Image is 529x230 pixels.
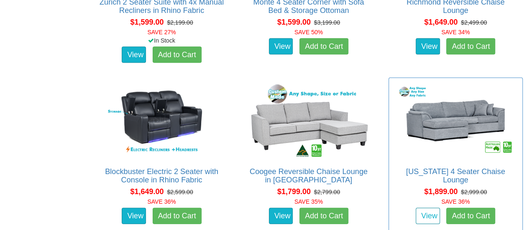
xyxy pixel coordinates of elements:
a: Add to Cart [153,208,202,225]
del: $2,199.00 [167,19,193,26]
a: View [269,38,293,55]
a: View [122,47,146,63]
font: SAVE 34% [441,29,470,35]
a: [US_STATE] 4 Seater Chaise Lounge [406,167,505,184]
a: View [269,208,293,225]
a: Add to Cart [446,208,495,225]
a: Coogee Reversible Chaise Lounge in [GEOGRAPHIC_DATA] [250,167,368,184]
font: SAVE 50% [294,29,323,35]
span: $1,899.00 [424,187,457,196]
del: $2,999.00 [461,189,487,195]
span: $1,599.00 [277,18,311,26]
a: Add to Cart [299,208,348,225]
span: $1,799.00 [277,187,311,196]
del: $2,799.00 [314,189,340,195]
div: In Stock [93,36,230,45]
font: SAVE 36% [147,198,176,205]
a: View [416,38,440,55]
del: $2,499.00 [461,19,487,26]
a: View [122,208,146,225]
a: Add to Cart [446,38,495,55]
a: Add to Cart [153,47,202,63]
span: $1,599.00 [130,18,164,26]
font: SAVE 36% [441,198,470,205]
font: SAVE 35% [294,198,323,205]
img: Blockbuster Electric 2 Seater with Console in Rhino Fabric [99,82,224,159]
font: SAVE 27% [147,29,176,35]
del: $3,199.00 [314,19,340,26]
a: View [416,208,440,225]
img: Texas 4 Seater Chaise Lounge [393,82,518,159]
span: $1,649.00 [130,187,164,196]
a: Add to Cart [299,38,348,55]
del: $2,599.00 [167,189,193,195]
span: $1,649.00 [424,18,457,26]
a: Blockbuster Electric 2 Seater with Console in Rhino Fabric [105,167,218,184]
img: Coogee Reversible Chaise Lounge in Fabric [246,82,371,159]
